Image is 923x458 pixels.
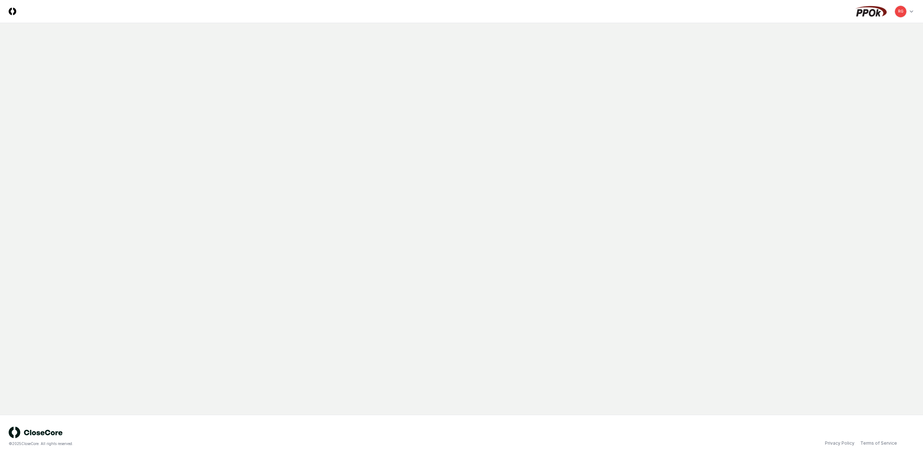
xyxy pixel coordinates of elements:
[9,427,63,438] img: logo
[898,9,904,14] span: RG
[9,441,461,446] div: © 2025 CloseCore. All rights reserved.
[854,6,888,17] img: PPOk logo
[9,8,16,15] img: Logo
[825,440,854,446] a: Privacy Policy
[894,5,907,18] button: RG
[860,440,897,446] a: Terms of Service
